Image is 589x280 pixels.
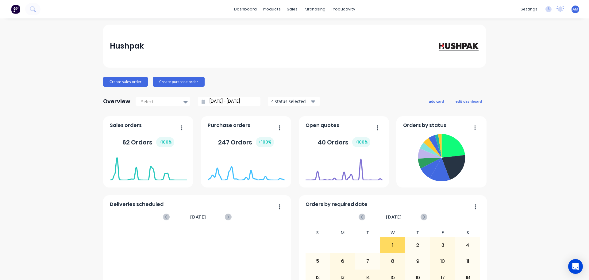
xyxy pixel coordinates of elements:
[190,214,206,220] span: [DATE]
[386,214,402,220] span: [DATE]
[268,97,320,106] button: 4 status selected
[271,98,310,105] div: 4 status selected
[306,122,339,129] span: Open quotes
[430,228,455,237] div: F
[306,254,330,269] div: 5
[425,97,448,105] button: add card
[110,40,144,52] div: Hushpak
[122,137,174,147] div: 62 Orders
[456,238,480,253] div: 4
[110,122,142,129] span: Sales orders
[455,228,480,237] div: S
[403,122,446,129] span: Orders by status
[330,254,355,269] div: 6
[430,238,455,253] div: 3
[103,77,148,87] button: Create sales order
[318,137,370,147] div: 40 Orders
[301,5,329,14] div: purchasing
[153,77,205,87] button: Create purchase order
[356,254,380,269] div: 7
[329,5,358,14] div: productivity
[430,254,455,269] div: 10
[260,5,284,14] div: products
[405,228,430,237] div: T
[256,137,274,147] div: + 100 %
[436,41,479,51] img: Hushpak
[518,5,541,14] div: settings
[380,238,405,253] div: 1
[380,254,405,269] div: 8
[208,122,250,129] span: Purchase orders
[406,254,430,269] div: 9
[355,228,380,237] div: T
[284,5,301,14] div: sales
[156,137,174,147] div: + 100 %
[456,254,480,269] div: 11
[103,95,130,108] div: Overview
[352,137,370,147] div: + 100 %
[380,228,405,237] div: W
[572,6,578,12] span: AM
[452,97,486,105] button: edit dashboard
[11,5,20,14] img: Factory
[406,238,430,253] div: 2
[218,137,274,147] div: 247 Orders
[568,259,583,274] div: Open Intercom Messenger
[330,228,355,237] div: M
[305,228,330,237] div: S
[231,5,260,14] a: dashboard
